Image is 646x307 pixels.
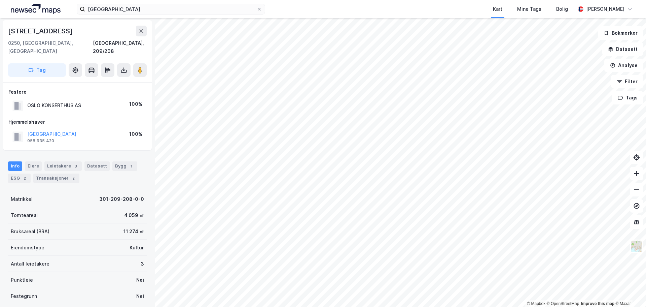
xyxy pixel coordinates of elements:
[128,163,135,170] div: 1
[612,91,643,104] button: Tags
[112,161,137,171] div: Bygg
[21,175,28,182] div: 2
[611,75,643,88] button: Filter
[129,130,142,138] div: 100%
[8,161,22,171] div: Info
[124,211,144,219] div: 4 059 ㎡
[11,292,37,300] div: Festegrunn
[527,301,545,306] a: Mapbox
[612,275,646,307] iframe: Chat Widget
[11,227,49,236] div: Bruksareal (BRA)
[11,4,61,14] img: logo.a4113a55bc3d86da70a041830d287a7e.svg
[99,195,144,203] div: 301-209-208-0-0
[129,100,142,108] div: 100%
[8,88,146,96] div: Festere
[93,39,147,55] div: [GEOGRAPHIC_DATA], 209/208
[11,244,44,252] div: Eiendomstype
[11,276,33,284] div: Punktleie
[130,244,144,252] div: Kultur
[8,39,93,55] div: 0250, [GEOGRAPHIC_DATA], [GEOGRAPHIC_DATA]
[493,5,502,13] div: Kart
[11,211,38,219] div: Tomteareal
[556,5,568,13] div: Bolig
[85,4,257,14] input: Søk på adresse, matrikkel, gårdeiere, leietakere eller personer
[123,227,144,236] div: 11 274 ㎡
[581,301,614,306] a: Improve this map
[44,161,82,171] div: Leietakere
[8,26,74,36] div: [STREET_ADDRESS]
[141,260,144,268] div: 3
[8,118,146,126] div: Hjemmelshaver
[598,26,643,40] button: Bokmerker
[72,163,79,170] div: 3
[27,138,54,144] div: 958 935 420
[11,260,49,268] div: Antall leietakere
[547,301,579,306] a: OpenStreetMap
[33,174,79,183] div: Transaksjoner
[8,174,31,183] div: ESG
[8,63,66,77] button: Tag
[11,195,33,203] div: Matrikkel
[136,276,144,284] div: Nei
[84,161,110,171] div: Datasett
[602,42,643,56] button: Datasett
[70,175,77,182] div: 2
[586,5,624,13] div: [PERSON_NAME]
[517,5,541,13] div: Mine Tags
[25,161,42,171] div: Eiere
[136,292,144,300] div: Nei
[604,59,643,72] button: Analyse
[27,101,81,110] div: OSLO KONSERTHUS AS
[630,240,643,253] img: Z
